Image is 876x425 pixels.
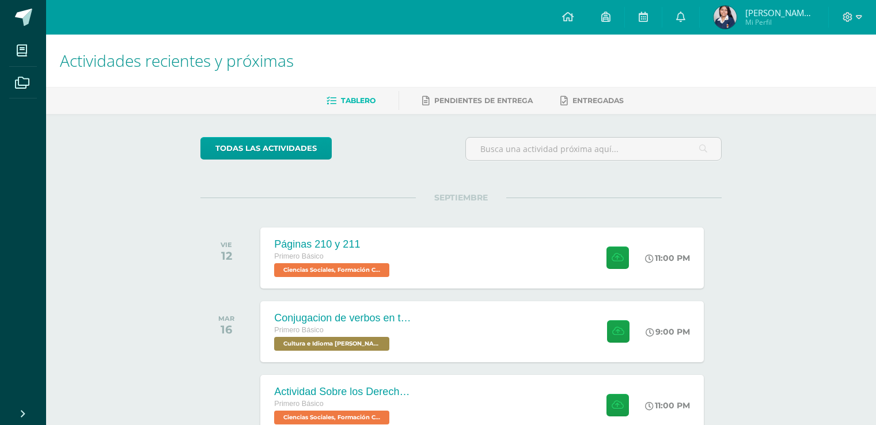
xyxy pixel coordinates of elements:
[645,400,690,411] div: 11:00 PM
[60,50,294,71] span: Actividades recientes y próximas
[274,312,412,324] div: Conjugacion de verbos en tiempo pasado pa kaqchikel
[645,253,690,263] div: 11:00 PM
[341,96,376,105] span: Tablero
[327,92,376,110] a: Tablero
[200,137,332,160] a: todas las Actividades
[274,337,389,351] span: Cultura e Idioma Maya Garífuna o Xinca 'A'
[218,314,234,322] div: MAR
[572,96,624,105] span: Entregadas
[416,192,506,203] span: SEPTIEMBRE
[745,17,814,27] span: Mi Perfil
[274,386,412,398] div: Actividad Sobre los Derechos Humanos
[218,322,234,336] div: 16
[422,92,533,110] a: Pendientes de entrega
[714,6,737,29] img: 33878c9d433bb94df0f2e2e69d1264c8.png
[646,327,690,337] div: 9:00 PM
[274,238,392,251] div: Páginas 210 y 211
[221,241,232,249] div: VIE
[274,411,389,424] span: Ciencias Sociales, Formación Ciudadana e Interculturalidad 'A'
[274,400,323,408] span: Primero Básico
[560,92,624,110] a: Entregadas
[466,138,721,160] input: Busca una actividad próxima aquí...
[221,249,232,263] div: 12
[745,7,814,18] span: [PERSON_NAME] Coral [PERSON_NAME]
[434,96,533,105] span: Pendientes de entrega
[274,326,323,334] span: Primero Básico
[274,263,389,277] span: Ciencias Sociales, Formación Ciudadana e Interculturalidad 'A'
[274,252,323,260] span: Primero Básico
